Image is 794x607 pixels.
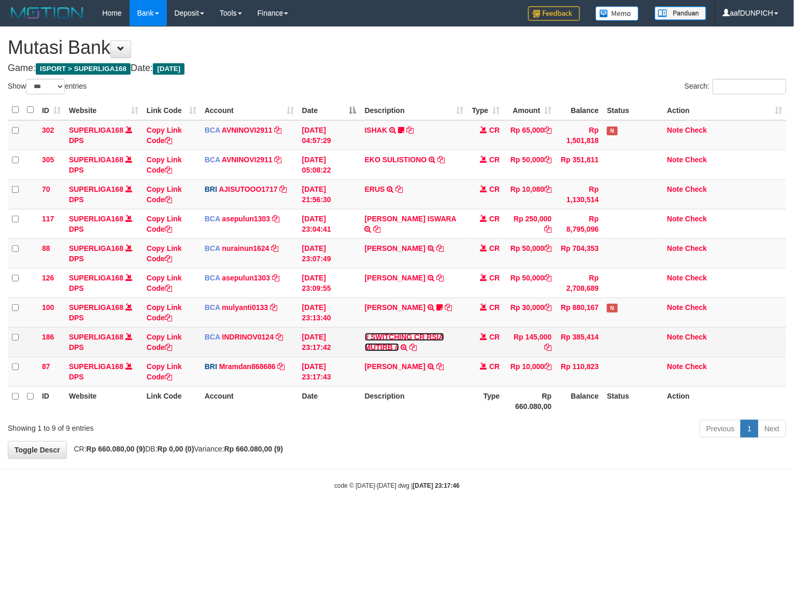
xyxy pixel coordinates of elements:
strong: [DATE] 23:17:46 [413,482,460,489]
h1: Mutasi Bank [8,37,786,58]
a: Copy Rp 145,000 to clipboard [544,343,551,351]
a: ERUS [365,185,385,193]
td: DPS [65,327,143,357]
th: Date [298,386,361,416]
span: CR [489,185,500,193]
td: DPS [65,298,143,327]
a: EKO SULISTIONO [365,156,427,164]
td: Rp 704,353 [556,238,603,268]
div: Showing 1 to 9 of 9 entries [8,419,323,433]
strong: Rp 0,00 (0) [158,445,194,453]
a: Copy Rp 50,000 to clipboard [544,244,551,252]
a: Check [685,274,707,282]
td: Rp 10,080 [504,179,556,209]
td: Rp 8,795,096 [556,209,603,238]
td: [DATE] 21:56:30 [298,179,361,209]
img: Button%20Memo.svg [595,6,639,21]
a: Copy Link Code [147,185,182,204]
a: Check [685,244,707,252]
a: Copy Link Code [147,126,182,145]
a: Copy ANGGIE RISHANDA to clipboard [436,244,444,252]
td: DPS [65,238,143,268]
th: Link Code [143,386,201,416]
td: Rp 1,501,818 [556,120,603,150]
td: DPS [65,357,143,386]
a: [PERSON_NAME] ISWARA [365,215,457,223]
span: 88 [42,244,50,252]
td: DPS [65,120,143,150]
a: Note [667,126,683,134]
a: Check [685,303,707,312]
a: nurainun1624 [222,244,270,252]
th: Account: activate to sort column ascending [201,100,298,120]
a: Note [667,215,683,223]
a: Copy Rp 50,000 to clipboard [544,274,551,282]
td: Rp 2,708,689 [556,268,603,298]
a: SUPERLIGA168 [69,185,123,193]
a: # SWITCHING CR RSIA MUTIRB # [365,333,444,351]
a: Check [685,156,707,164]
span: Has Note [607,126,617,135]
span: 87 [42,362,50,371]
a: Copy ERUS to clipboard [395,185,403,193]
td: [DATE] 23:07:49 [298,238,361,268]
a: Note [667,333,683,341]
a: mulyanti0133 [222,303,268,312]
a: SUPERLIGA168 [69,333,123,341]
span: 302 [42,126,54,134]
th: Status [603,100,663,120]
th: Description [361,386,468,416]
a: Copy INDRINOV0124 to clipboard [276,333,283,341]
img: Feedback.jpg [528,6,580,21]
span: CR [489,215,500,223]
a: [PERSON_NAME] [365,303,426,312]
span: Has Note [607,304,617,313]
td: Rp 385,414 [556,327,603,357]
a: Note [667,244,683,252]
td: [DATE] 05:08:22 [298,150,361,179]
a: Note [667,274,683,282]
span: [DATE] [153,63,185,75]
label: Search: [685,79,786,94]
h4: Game: Date: [8,63,786,74]
a: Copy AVNINOVI2911 to clipboard [275,126,282,134]
a: Copy Link Code [147,333,182,351]
span: BCA [205,303,220,312]
th: Link Code: activate to sort column ascending [143,100,201,120]
a: SUPERLIGA168 [69,274,123,282]
a: Copy Rp 10,000 to clipboard [544,362,551,371]
th: Description: activate to sort column ascending [361,100,468,120]
a: Copy nurainun1624 to clipboard [271,244,278,252]
td: Rp 351,811 [556,150,603,179]
a: SUPERLIGA168 [69,126,123,134]
th: Account [201,386,298,416]
td: Rp 250,000 [504,209,556,238]
a: Copy EKO SULISTIONO to clipboard [437,156,445,164]
span: BRI [205,362,217,371]
th: Type: activate to sort column ascending [467,100,504,120]
a: INDRINOV0124 [222,333,274,341]
a: Copy AJISUTOOO1717 to clipboard [280,185,287,193]
span: 305 [42,156,54,164]
a: Copy Link Code [147,274,182,292]
a: 1 [741,420,758,437]
td: [DATE] 23:13:40 [298,298,361,327]
a: Toggle Descr [8,441,67,459]
a: Copy Rp 10,080 to clipboard [544,185,551,193]
a: Note [667,185,683,193]
span: CR [489,274,500,282]
a: Copy mulyanti0133 to clipboard [270,303,277,312]
a: Copy asepulun1303 to clipboard [272,215,279,223]
a: [PERSON_NAME] [365,362,426,371]
td: Rp 50,000 [504,238,556,268]
span: CR [489,303,500,312]
span: BCA [205,156,220,164]
th: Type [467,386,504,416]
th: Action [663,386,786,416]
a: Copy MOHAMMAD RIZ to clipboard [445,303,452,312]
a: Check [685,215,707,223]
span: 126 [42,274,54,282]
th: ID: activate to sort column ascending [38,100,65,120]
td: [DATE] 23:04:41 [298,209,361,238]
th: Status [603,386,663,416]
